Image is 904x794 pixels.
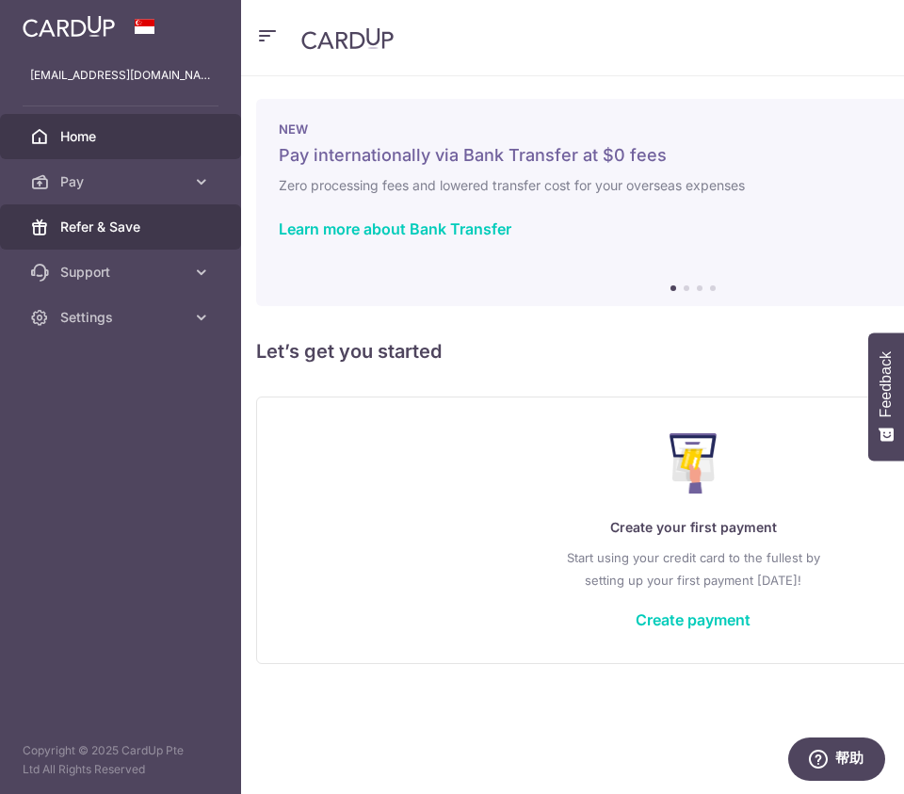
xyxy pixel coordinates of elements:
span: Refer & Save [60,218,185,236]
span: Pay [60,172,185,191]
span: Home [60,127,185,146]
span: Settings [60,308,185,327]
p: [EMAIL_ADDRESS][DOMAIN_NAME] [30,66,211,85]
img: CardUp [23,15,115,38]
button: Feedback - Show survey [868,332,904,461]
iframe: 打开一个小组件，您可以在其中找到更多信息 [787,737,885,785]
span: Feedback [878,351,895,417]
a: Create payment [636,610,751,629]
img: CardUp [301,27,394,50]
span: Support [60,263,185,282]
img: Make Payment [670,433,718,494]
a: Learn more about Bank Transfer [279,219,511,238]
